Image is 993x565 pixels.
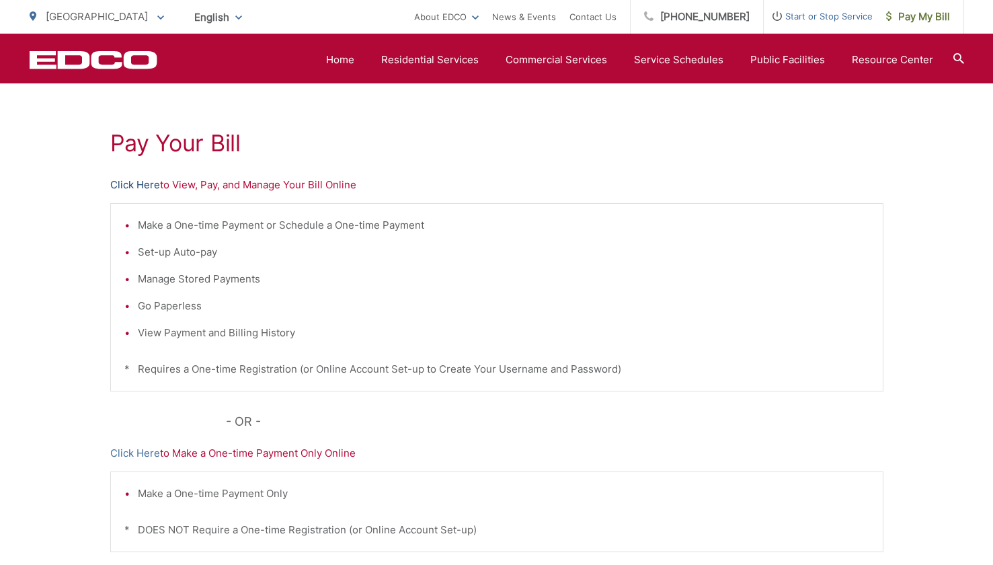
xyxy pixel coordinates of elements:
a: Click Here [110,445,160,461]
a: Residential Services [381,52,479,68]
span: [GEOGRAPHIC_DATA] [46,10,148,23]
p: to View, Pay, and Manage Your Bill Online [110,177,883,193]
p: - OR - [226,412,883,432]
a: Commercial Services [506,52,607,68]
p: * DOES NOT Require a One-time Registration (or Online Account Set-up) [124,522,869,538]
a: Home [326,52,354,68]
p: to Make a One-time Payment Only Online [110,445,883,461]
a: Contact Us [569,9,617,25]
li: Make a One-time Payment or Schedule a One-time Payment [138,217,869,233]
li: Go Paperless [138,298,869,314]
a: News & Events [492,9,556,25]
a: EDCD logo. Return to the homepage. [30,50,157,69]
h1: Pay Your Bill [110,130,883,157]
span: English [184,5,252,29]
li: Make a One-time Payment Only [138,486,869,502]
a: Resource Center [852,52,933,68]
li: View Payment and Billing History [138,325,869,341]
li: Manage Stored Payments [138,271,869,287]
p: * Requires a One-time Registration (or Online Account Set-up to Create Your Username and Password) [124,361,869,377]
a: Public Facilities [750,52,825,68]
a: Click Here [110,177,160,193]
li: Set-up Auto-pay [138,244,869,260]
a: About EDCO [414,9,479,25]
span: Pay My Bill [886,9,950,25]
a: Service Schedules [634,52,723,68]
